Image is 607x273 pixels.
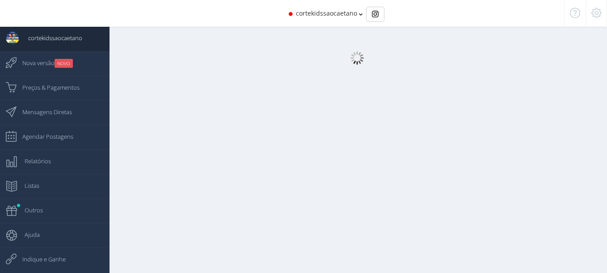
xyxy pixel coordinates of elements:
[13,125,73,148] span: Agendar Postagens
[16,223,40,246] span: Ajuda
[16,150,51,172] span: Relatórios
[296,9,357,17] span: cortekidssaocaetano
[6,31,19,45] img: User Image
[13,76,80,99] span: Preços & Pagamentos
[16,199,43,221] span: Outros
[13,101,72,123] span: Mensagens Diretas
[19,27,82,49] span: cortekidssaocaetano
[16,174,39,197] span: Listas
[350,51,364,65] img: loader.gif
[13,52,73,74] span: Nova versão
[55,59,73,68] small: NOVO
[13,248,66,270] span: Indique e Ganhe
[372,11,379,17] img: Instagram_simple_icon.svg
[366,7,384,22] div: Basic example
